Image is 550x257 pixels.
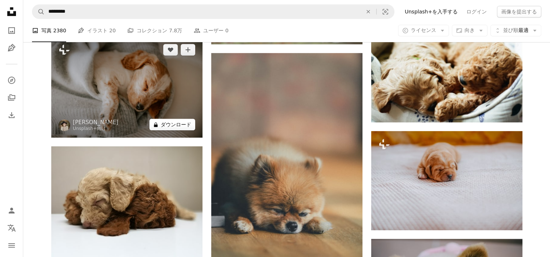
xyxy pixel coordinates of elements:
[4,108,19,122] a: ダウンロード履歴
[73,119,119,126] a: [PERSON_NAME]
[4,90,19,105] a: コレクション
[4,203,19,218] a: ログイン / 登録する
[4,23,19,38] a: 写真
[452,25,487,36] button: 向き
[59,119,70,131] img: Kateryna Hliznitsovaのプロフィールを見る
[371,177,522,184] a: 白い毛布の上で寝ている子犬
[163,44,178,56] button: いいね！
[4,4,19,20] a: ホーム — Unsplash
[127,19,182,42] a: コレクション 7.8万
[4,41,19,55] a: イラスト
[400,6,462,17] a: Unsplash+を入手する
[194,19,228,42] a: ユーザー 0
[78,19,116,42] a: イラスト 20
[169,26,182,34] span: 7.8万
[51,37,202,138] img: 毛布の上に横たわる茶色と白の犬
[465,27,475,33] span: 向き
[377,5,394,19] button: ビジュアル検索
[4,238,19,253] button: メニュー
[411,27,436,33] span: ライセンス
[4,221,19,235] button: 言語
[497,6,541,17] button: 画像を提出する
[360,5,376,19] button: 全てクリア
[503,27,529,34] span: 最適
[211,163,362,169] a: 茶色のテキスタイルに茶色のポメラニアンの子犬
[398,25,449,36] button: ライセンス
[32,5,45,19] button: Unsplashで検索する
[462,6,491,17] a: ログイン
[51,200,202,206] a: 茶色の犬のセレクティブフォーカス写真
[32,4,394,19] form: サイト内でビジュアルを探す
[4,73,19,87] a: 探す
[371,69,522,76] a: 白い布地に茶色の長いコートの犬
[371,23,522,122] img: 白い布地に茶色の長いコートの犬
[51,84,202,90] a: 毛布の上に横たわる茶色と白の犬
[149,119,195,130] button: ダウンロード
[371,131,522,230] img: 白い毛布の上で寝ている子犬
[503,27,518,33] span: 並び順
[225,26,229,34] span: 0
[109,26,116,34] span: 20
[181,44,195,56] button: コレクションに追加する
[490,25,541,36] button: 並び順最適
[73,126,119,132] div: 向け
[73,126,97,131] a: Unsplash+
